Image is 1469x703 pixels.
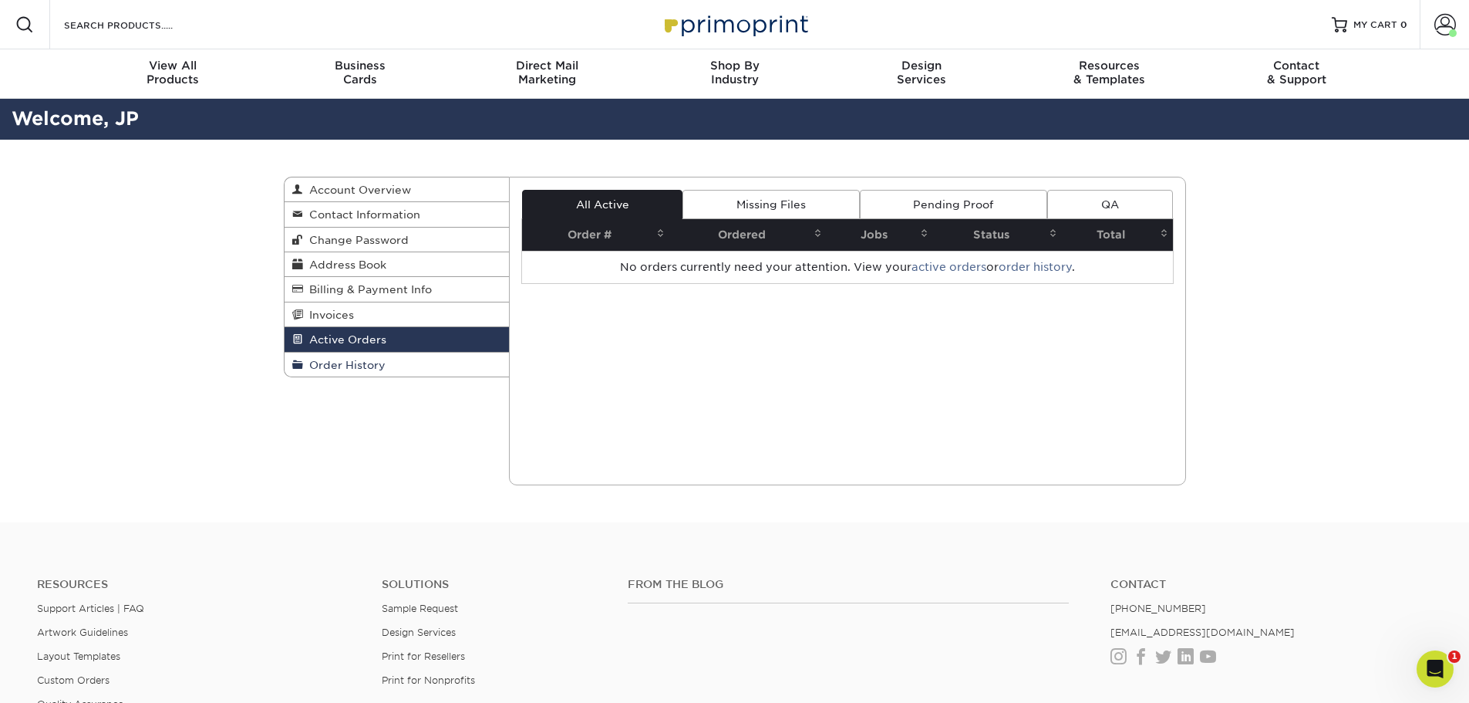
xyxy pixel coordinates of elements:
div: Services [828,59,1016,86]
span: Contact [1203,59,1390,73]
a: Account Overview [285,177,510,202]
a: QA [1047,190,1172,219]
a: Missing Files [682,190,859,219]
input: SEARCH PRODUCTS..... [62,15,213,34]
a: Support Articles | FAQ [37,603,144,614]
a: Design Services [382,627,456,638]
a: order history [999,261,1072,273]
a: DesignServices [828,49,1016,99]
th: Total [1062,219,1172,251]
span: Design [828,59,1016,73]
div: & Support [1203,59,1390,86]
div: Marketing [453,59,641,86]
a: Sample Request [382,603,458,614]
div: & Templates [1016,59,1203,86]
th: Jobs [827,219,933,251]
span: Billing & Payment Info [303,283,432,296]
a: Artwork Guidelines [37,627,128,638]
a: Resources& Templates [1016,49,1203,99]
a: Print for Nonprofits [382,674,475,686]
a: Contact Information [285,202,510,227]
a: Shop ByIndustry [641,49,828,99]
a: [EMAIL_ADDRESS][DOMAIN_NAME] [1110,627,1295,638]
span: Contact Information [303,208,420,221]
iframe: Intercom live chat [1417,651,1454,688]
span: 1 [1448,651,1461,663]
span: Active Orders [303,333,386,346]
th: Status [933,219,1062,251]
a: Pending Proof [860,190,1047,219]
span: Resources [1016,59,1203,73]
span: Shop By [641,59,828,73]
a: BusinessCards [266,49,453,99]
span: Invoices [303,309,354,321]
span: MY CART [1353,19,1397,32]
span: Order History [303,359,386,371]
span: View All [79,59,267,73]
a: Contact [1110,578,1432,591]
a: Active Orders [285,327,510,352]
div: Industry [641,59,828,86]
span: Direct Mail [453,59,641,73]
span: Account Overview [303,184,411,196]
span: Address Book [303,259,386,271]
iframe: Google Customer Reviews [4,656,131,698]
span: Business [266,59,453,73]
a: All Active [522,190,682,219]
th: Ordered [669,219,827,251]
a: Invoices [285,302,510,327]
a: Print for Resellers [382,651,465,662]
div: Products [79,59,267,86]
h4: From the Blog [628,578,1069,591]
a: View AllProducts [79,49,267,99]
a: Change Password [285,228,510,252]
span: Change Password [303,234,409,246]
a: Layout Templates [37,651,120,662]
img: Primoprint [658,8,812,41]
h4: Resources [37,578,359,591]
a: Contact& Support [1203,49,1390,99]
td: No orders currently need your attention. View your or . [522,251,1173,283]
a: active orders [911,261,986,273]
h4: Solutions [382,578,605,591]
a: Address Book [285,252,510,277]
th: Order # [522,219,669,251]
div: Cards [266,59,453,86]
a: Direct MailMarketing [453,49,641,99]
a: Order History [285,353,510,377]
a: [PHONE_NUMBER] [1110,603,1206,614]
span: 0 [1400,19,1407,30]
a: Billing & Payment Info [285,277,510,302]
